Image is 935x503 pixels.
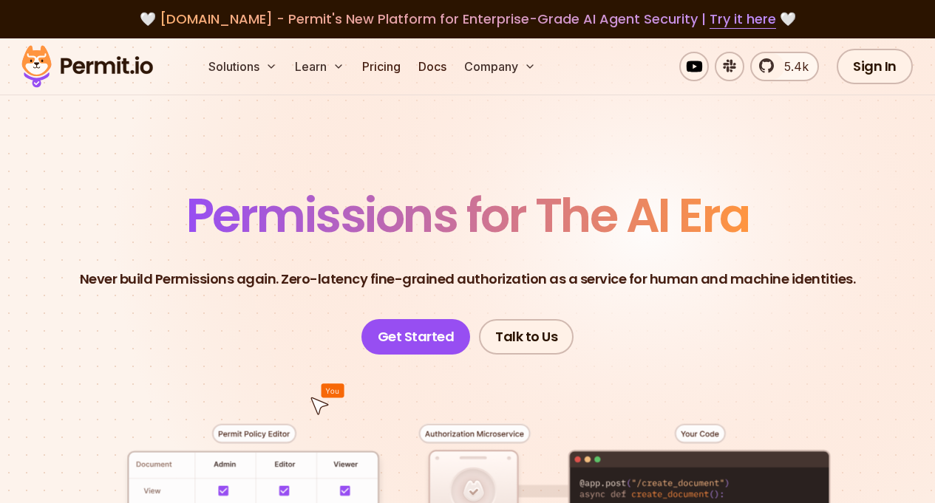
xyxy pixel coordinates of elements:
[356,52,407,81] a: Pricing
[710,10,776,29] a: Try it here
[837,49,913,84] a: Sign In
[750,52,819,81] a: 5.4k
[160,10,776,28] span: [DOMAIN_NAME] - Permit's New Platform for Enterprise-Grade AI Agent Security |
[35,9,900,30] div: 🤍 🤍
[775,58,809,75] span: 5.4k
[186,182,749,248] span: Permissions for The AI Era
[458,52,542,81] button: Company
[203,52,283,81] button: Solutions
[479,319,574,355] a: Talk to Us
[361,319,471,355] a: Get Started
[80,269,856,290] p: Never build Permissions again. Zero-latency fine-grained authorization as a service for human and...
[15,41,160,92] img: Permit logo
[412,52,452,81] a: Docs
[289,52,350,81] button: Learn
